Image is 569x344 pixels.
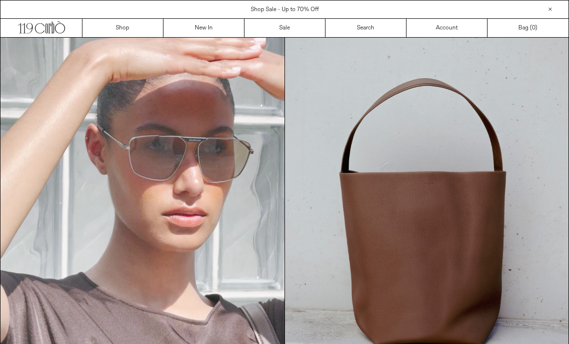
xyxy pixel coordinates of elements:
a: Shop Sale - Up to 70% Off [251,6,319,14]
a: New In [163,19,244,37]
a: Account [406,19,488,37]
span: ) [532,24,537,32]
a: Shop [82,19,163,37]
a: Bag () [488,19,569,37]
a: Sale [244,19,325,37]
span: 0 [532,24,535,32]
a: Search [325,19,406,37]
